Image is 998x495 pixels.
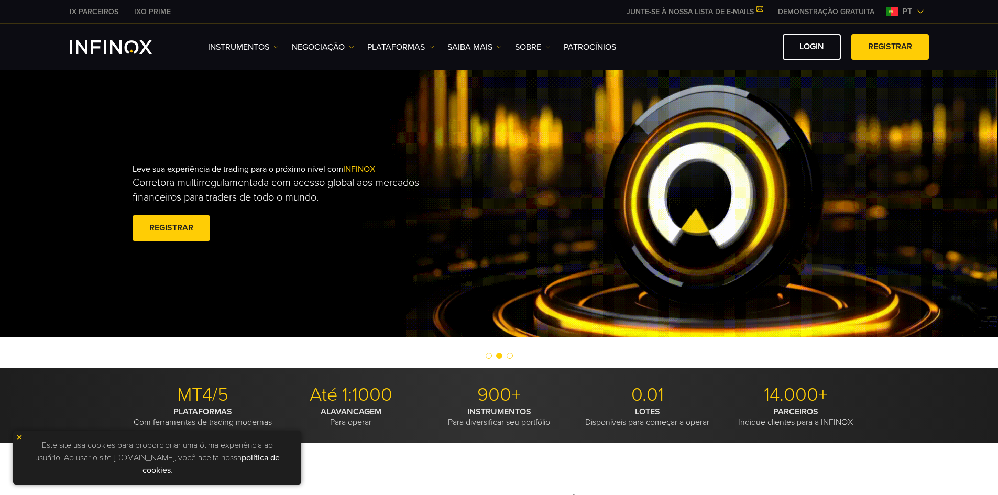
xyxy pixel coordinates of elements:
[726,383,866,406] p: 14.000+
[429,406,569,427] p: Para diversificar seu portfólio
[133,215,210,241] a: Registrar
[18,436,296,479] p: Este site usa cookies para proporcionar uma ótima experiência ao usuário. Ao usar o site [DOMAIN_...
[133,406,273,427] p: Com ferramentas de trading modernas
[126,6,179,17] a: INFINOX
[16,434,23,441] img: yellow close icon
[447,41,502,53] a: Saiba mais
[851,34,929,60] a: Registrar
[133,383,273,406] p: MT4/5
[898,5,916,18] span: pt
[770,6,882,17] a: INFINOX MENU
[70,40,177,54] a: INFINOX Logo
[173,406,232,417] strong: PLATAFORMAS
[281,383,421,406] p: Até 1:1000
[343,164,375,174] span: INFINOX
[515,41,551,53] a: SOBRE
[133,147,521,260] div: Leve sua experiência de trading para o próximo nível com
[367,41,434,53] a: PLATAFORMAS
[208,41,279,53] a: Instrumentos
[577,383,718,406] p: 0.01
[507,353,513,359] span: Go to slide 3
[564,41,616,53] a: Patrocínios
[429,383,569,406] p: 900+
[773,406,818,417] strong: PARCEIROS
[635,406,660,417] strong: LOTES
[467,406,531,417] strong: INSTRUMENTOS
[486,353,492,359] span: Go to slide 1
[783,34,841,60] a: Login
[292,41,354,53] a: NEGOCIAÇÃO
[726,406,866,427] p: Indique clientes para a INFINOX
[577,406,718,427] p: Disponíveis para começar a operar
[133,175,444,205] p: Corretora multirregulamentada com acesso global aos mercados financeiros para traders de todo o m...
[496,353,502,359] span: Go to slide 2
[281,406,421,427] p: Para operar
[619,7,770,16] a: JUNTE-SE À NOSSA LISTA DE E-MAILS
[321,406,381,417] strong: ALAVANCAGEM
[62,6,126,17] a: INFINOX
